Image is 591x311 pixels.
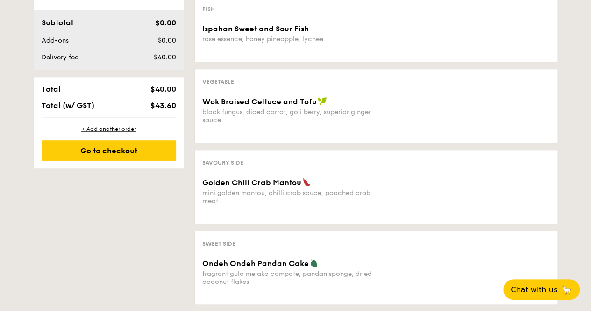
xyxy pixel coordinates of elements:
span: Ondeh Ondeh Pandan Cake [202,259,309,268]
span: Total (w/ GST) [42,101,94,110]
span: Subtotal [42,18,73,27]
span: $0.00 [157,36,176,44]
span: 🦙 [561,284,572,295]
span: Fish [202,6,215,13]
span: Add-ons [42,36,69,44]
img: icon-vegan.f8ff3823.svg [318,97,327,105]
span: Total [42,85,61,94]
span: Vegetable [202,79,234,85]
button: Chat with us🦙 [503,279,580,300]
img: icon-vegetarian.fe4039eb.svg [310,259,318,267]
div: + Add another order [42,125,176,133]
span: Sweet Side [202,240,235,247]
span: Golden Chili Crab Mantou [202,178,301,187]
span: $40.00 [153,53,176,61]
div: rose essence, honey pineapple, lychee [202,35,372,43]
div: fragrant gula melaka compote, pandan sponge, dried coconut flakes [202,270,372,286]
span: $43.60 [150,101,176,110]
span: Wok Braised Celtuce and Tofu [202,97,317,106]
span: Delivery fee [42,53,78,61]
span: Ispahan Sweet and Sour Fish [202,24,309,33]
div: mini golden mantou, chilli crab sauce, poached crab meat [202,189,372,205]
span: Savoury Side [202,159,243,166]
img: icon-spicy.37a8142b.svg [302,178,311,186]
span: Chat with us [511,285,557,294]
span: $40.00 [150,85,176,94]
span: $0.00 [155,18,176,27]
div: Go to checkout [42,140,176,161]
div: black fungus, diced carrot, goji berry, superior ginger sauce [202,108,372,124]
